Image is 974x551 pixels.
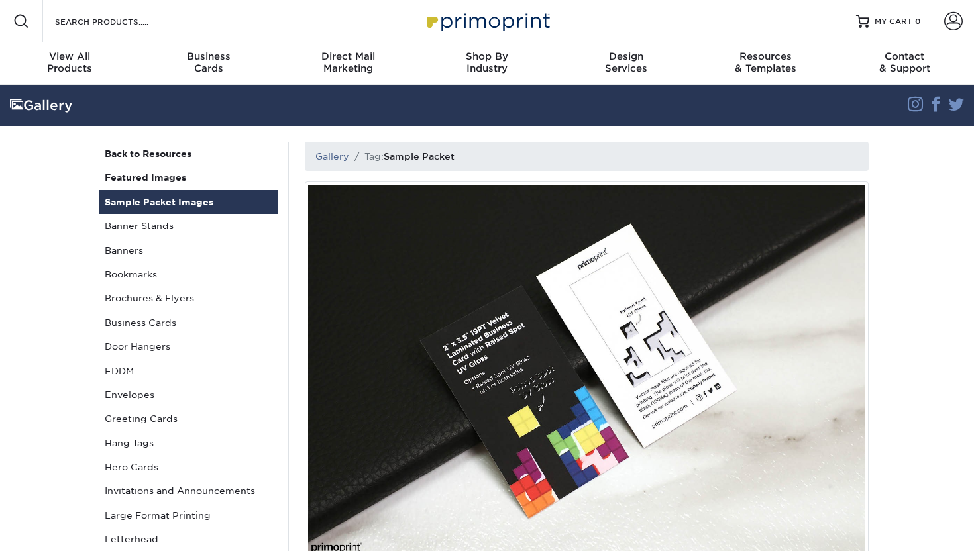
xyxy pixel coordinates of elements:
[417,42,557,85] a: Shop ByIndustry
[278,42,417,85] a: Direct MailMarketing
[417,50,557,62] span: Shop By
[278,50,417,74] div: Marketing
[557,42,696,85] a: DesignServices
[105,197,213,207] strong: Sample Packet Images
[349,150,455,163] li: Tag:
[99,479,278,503] a: Invitations and Announcements
[99,503,278,527] a: Large Format Printing
[557,50,696,62] span: Design
[278,50,417,62] span: Direct Mail
[835,42,974,85] a: Contact& Support
[557,50,696,74] div: Services
[99,214,278,238] a: Banner Stands
[139,42,278,85] a: BusinessCards
[417,50,557,74] div: Industry
[99,431,278,455] a: Hang Tags
[875,16,912,27] span: MY CART
[99,383,278,407] a: Envelopes
[99,407,278,430] a: Greeting Cards
[99,142,278,166] a: Back to Resources
[99,527,278,551] a: Letterhead
[835,50,974,74] div: & Support
[99,190,278,214] a: Sample Packet Images
[54,13,183,29] input: SEARCH PRODUCTS.....
[696,50,835,74] div: & Templates
[99,455,278,479] a: Hero Cards
[915,17,921,26] span: 0
[105,172,186,183] strong: Featured Images
[384,151,455,162] h1: Sample Packet
[99,334,278,358] a: Door Hangers
[99,238,278,262] a: Banners
[99,359,278,383] a: EDDM
[99,311,278,334] a: Business Cards
[421,7,553,35] img: Primoprint
[99,286,278,310] a: Brochures & Flyers
[315,151,349,162] a: Gallery
[99,166,278,189] a: Featured Images
[696,42,835,85] a: Resources& Templates
[99,262,278,286] a: Bookmarks
[139,50,278,74] div: Cards
[835,50,974,62] span: Contact
[696,50,835,62] span: Resources
[139,50,278,62] span: Business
